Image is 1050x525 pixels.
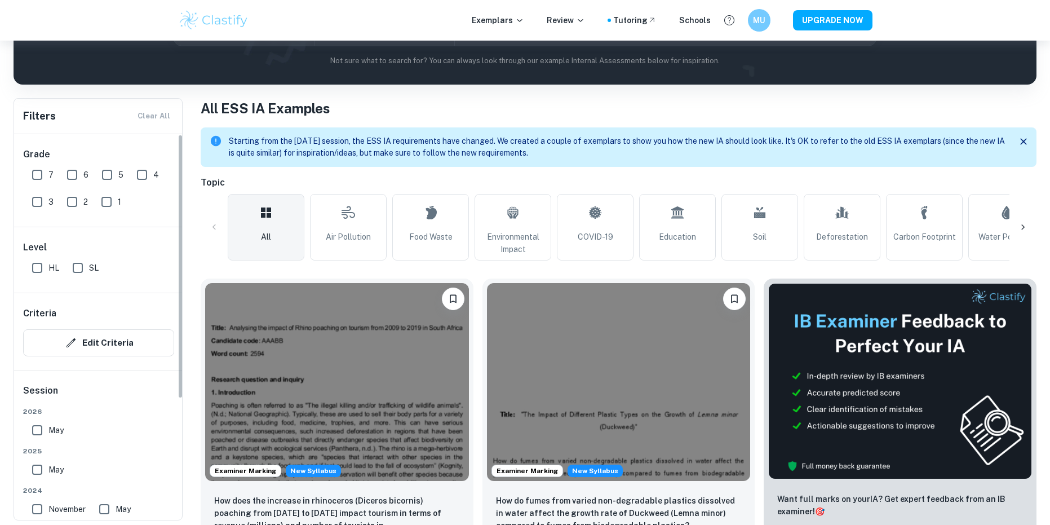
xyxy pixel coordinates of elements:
span: Education [659,231,696,243]
span: 6 [83,169,88,181]
span: HL [48,262,59,274]
span: May [48,464,64,476]
span: SL [89,262,99,274]
img: Thumbnail [768,283,1032,479]
span: Environmental Impact [480,231,546,255]
span: Air Pollution [326,231,371,243]
span: All [261,231,271,243]
span: 7 [48,169,54,181]
h6: MU [752,14,765,27]
p: Want full marks on your IA ? Get expert feedback from an IB examiner! [777,493,1023,518]
button: Edit Criteria [23,329,174,356]
span: 2024 [23,486,174,496]
span: COVID-19 [578,231,613,243]
span: 5 [118,169,123,181]
span: 3 [48,196,54,208]
span: Examiner Marking [210,466,281,476]
span: New Syllabus [568,465,623,477]
p: Review [547,14,585,27]
span: 2025 [23,446,174,456]
div: Starting from the May 2026 session, the ESS IA requirements have changed. We created this exempla... [568,465,623,477]
span: 2026 [23,407,174,417]
span: Water Pollution [978,231,1035,243]
span: May [48,424,64,436]
h6: Level [23,241,174,254]
p: Not sure what to search for? You can always look through our example Internal Assessments below f... [23,55,1027,67]
p: Starting from the [DATE] session, the ESS IA requirements have changed. We created a couple of ex... [229,135,1006,159]
a: Schools [679,14,711,27]
span: Food Waste [409,231,453,243]
span: Examiner Marking [492,466,562,476]
h6: Filters [23,108,56,124]
span: New Syllabus [286,465,341,477]
span: Deforestation [816,231,868,243]
img: ESS IA example thumbnail: How does the increase in rhinoceros (Dic [205,283,469,481]
button: MU [748,9,770,32]
button: Bookmark [723,288,746,310]
span: Carbon Footprint [893,231,956,243]
button: Close [1015,133,1032,150]
span: November [48,503,86,515]
button: Help and Feedback [720,11,739,30]
div: Starting from the May 2026 session, the ESS IA requirements have changed. We created this exempla... [286,465,341,477]
span: Soil [753,231,767,243]
h6: Criteria [23,307,56,320]
span: 4 [153,169,159,181]
img: Clastify logo [178,9,250,32]
img: ESS IA example thumbnail: How do fumes from varied non-degradable [487,283,751,481]
span: May [116,503,131,515]
button: Bookmark [442,288,464,310]
span: 2 [83,196,88,208]
span: 🎯 [815,507,825,516]
p: Exemplars [472,14,524,27]
h6: Grade [23,148,174,161]
h1: All ESS IA Examples [201,98,1036,118]
button: UPGRADE NOW [793,10,872,30]
a: Tutoring [613,14,657,27]
h6: Session [23,384,174,407]
span: 1 [118,196,121,208]
h6: Topic [201,176,1036,189]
